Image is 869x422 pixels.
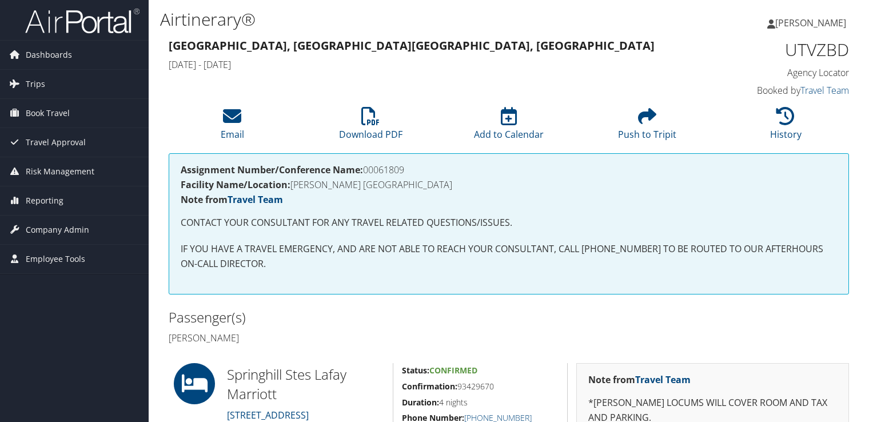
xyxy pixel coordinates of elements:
[169,332,500,344] h4: [PERSON_NAME]
[181,193,283,206] strong: Note from
[25,7,139,34] img: airportal-logo.png
[221,113,244,141] a: Email
[635,373,691,386] a: Travel Team
[618,113,676,141] a: Push to Tripit
[402,381,559,392] h5: 93429670
[402,365,429,376] strong: Status:
[160,7,625,31] h1: Airtinerary®
[26,245,85,273] span: Employee Tools
[429,365,477,376] span: Confirmed
[692,84,849,97] h4: Booked by
[339,113,402,141] a: Download PDF
[692,66,849,79] h4: Agency Locator
[26,186,63,215] span: Reporting
[26,70,45,98] span: Trips
[767,6,858,40] a: [PERSON_NAME]
[402,397,439,408] strong: Duration:
[181,216,837,230] p: CONTACT YOUR CONSULTANT FOR ANY TRAVEL RELATED QUESTIONS/ISSUES.
[169,38,655,53] strong: [GEOGRAPHIC_DATA], [GEOGRAPHIC_DATA] [GEOGRAPHIC_DATA], [GEOGRAPHIC_DATA]
[181,165,837,174] h4: 00061809
[26,128,86,157] span: Travel Approval
[775,17,846,29] span: [PERSON_NAME]
[26,41,72,69] span: Dashboards
[181,180,837,189] h4: [PERSON_NAME] [GEOGRAPHIC_DATA]
[800,84,849,97] a: Travel Team
[402,381,457,392] strong: Confirmation:
[169,58,675,71] h4: [DATE] - [DATE]
[402,397,559,408] h5: 4 nights
[692,38,849,62] h1: UTVZBD
[26,99,70,128] span: Book Travel
[26,157,94,186] span: Risk Management
[26,216,89,244] span: Company Admin
[181,242,837,271] p: IF YOU HAVE A TRAVEL EMERGENCY, AND ARE NOT ABLE TO REACH YOUR CONSULTANT, CALL [PHONE_NUMBER] TO...
[474,113,544,141] a: Add to Calendar
[770,113,802,141] a: History
[228,193,283,206] a: Travel Team
[181,178,290,191] strong: Facility Name/Location:
[227,365,384,403] h2: Springhill Stes Lafay Marriott
[181,164,363,176] strong: Assignment Number/Conference Name:
[588,373,691,386] strong: Note from
[169,308,500,327] h2: Passenger(s)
